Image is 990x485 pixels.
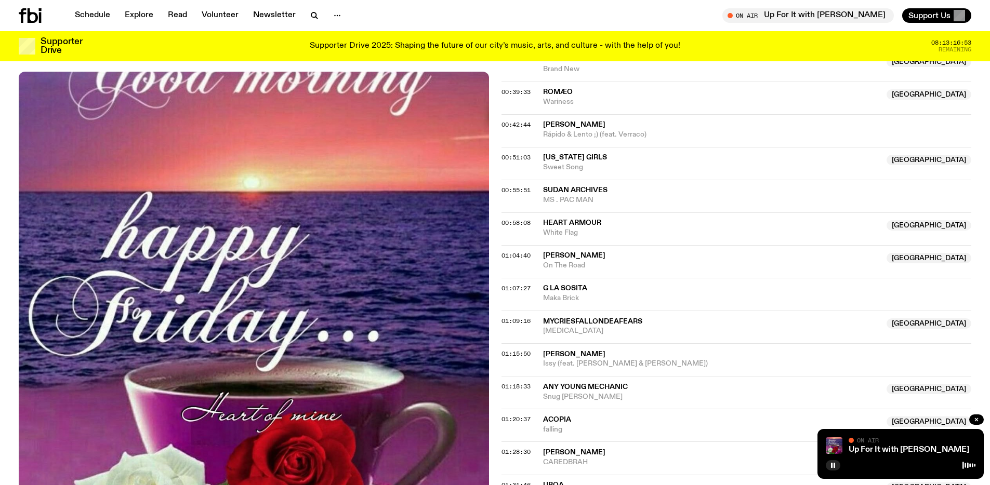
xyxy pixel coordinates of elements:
[310,42,680,51] p: Supporter Drive 2025: Shaping the future of our city’s music, arts, and culture - with the help o...
[69,8,116,23] a: Schedule
[543,121,605,128] span: [PERSON_NAME]
[543,326,881,336] span: [MEDICAL_DATA]
[501,187,531,193] button: 00:55:51
[501,286,531,291] button: 01:07:27
[501,251,531,260] span: 01:04:40
[501,186,531,194] span: 00:55:51
[887,253,971,263] span: [GEOGRAPHIC_DATA]
[543,88,573,96] span: ROMÆO
[501,449,531,455] button: 01:28:30
[543,318,642,325] span: mycriesfallondeafears
[543,383,628,390] span: Any Young Mechanic
[501,318,531,324] button: 01:09:16
[501,89,531,95] button: 00:39:33
[501,351,531,357] button: 01:15:50
[543,285,587,292] span: G La Sosita
[543,261,881,271] span: On The Road
[887,220,971,231] span: [GEOGRAPHIC_DATA]
[501,220,531,226] button: 00:58:08
[501,253,531,259] button: 01:04:40
[162,8,193,23] a: Read
[543,195,972,205] span: MS . PAC MAN
[41,37,82,55] h3: Supporter Drive
[722,8,894,23] button: On AirUp For It with [PERSON_NAME]
[501,219,531,227] span: 00:58:08
[543,252,605,259] span: [PERSON_NAME]
[543,163,881,172] span: Sweet Song
[543,293,972,303] span: Maka Brick
[501,88,531,96] span: 00:39:33
[887,318,971,329] span: [GEOGRAPHIC_DATA]
[543,154,607,161] span: [US_STATE] Girls
[501,349,531,358] span: 01:15:50
[543,130,972,140] span: Rápido & Lento ;) (feat. Verraco)
[887,155,971,165] span: [GEOGRAPHIC_DATA]
[247,8,302,23] a: Newsletter
[939,47,971,52] span: Remaining
[543,425,881,435] span: falling
[887,416,971,427] span: [GEOGRAPHIC_DATA]
[887,89,971,100] span: [GEOGRAPHIC_DATA]
[543,457,881,467] span: CAREDBRAH
[543,449,605,456] span: [PERSON_NAME]
[501,382,531,390] span: 01:18:33
[543,392,881,402] span: Snug [PERSON_NAME]
[543,64,881,74] span: Brand New
[887,57,971,67] span: [GEOGRAPHIC_DATA]
[501,416,531,422] button: 01:20:37
[501,153,531,161] span: 00:51:03
[543,359,972,369] span: Issy (feat. [PERSON_NAME] & [PERSON_NAME])
[908,11,951,20] span: Support Us
[543,219,601,226] span: Heart Armour
[849,446,969,454] a: Up For It with [PERSON_NAME]
[501,284,531,292] span: 01:07:27
[543,351,605,358] span: [PERSON_NAME]
[543,416,571,423] span: Acopia
[501,122,531,128] button: 00:42:44
[543,228,881,238] span: White Flag
[501,120,531,129] span: 00:42:44
[501,415,531,423] span: 01:20:37
[118,8,160,23] a: Explore
[902,8,971,23] button: Support Us
[543,97,881,107] span: Wariness
[857,437,879,443] span: On Air
[195,8,245,23] a: Volunteer
[501,317,531,325] span: 01:09:16
[543,186,608,194] span: Sudan Archives
[501,448,531,456] span: 01:28:30
[501,155,531,160] button: 00:51:03
[501,384,531,389] button: 01:18:33
[501,57,531,62] button: 00:34:10
[887,384,971,394] span: [GEOGRAPHIC_DATA]
[931,40,971,46] span: 08:13:16:53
